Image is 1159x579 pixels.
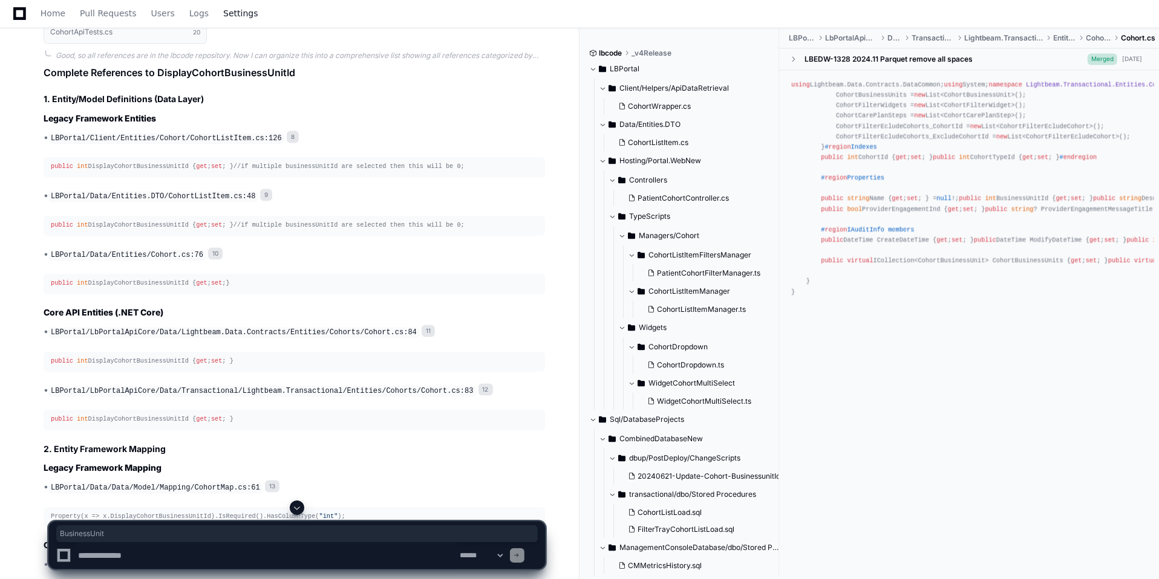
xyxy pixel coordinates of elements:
[51,358,73,365] span: public
[211,163,222,170] span: set
[657,360,724,370] span: CohortDropdown.ts
[648,286,730,296] span: CohortListItemManager
[1022,154,1033,161] span: get
[1105,237,1115,244] span: set
[628,320,635,335] svg: Directory
[648,378,735,388] span: WidgetCohortMultiSelect
[609,170,770,190] button: Controllers
[974,237,996,244] span: public
[791,82,810,89] span: using
[211,416,222,423] span: set
[629,490,756,499] span: transactional/dbo/Stored Procedures
[609,154,616,168] svg: Directory
[1086,257,1097,265] span: set
[619,156,701,166] span: Hosting/Portal.WebNew
[44,308,163,318] strong: Core API Entities (.NET Core)
[847,154,858,161] span: int
[233,222,465,229] span: //if multiple businessUnitId are selected then this will be 0;
[80,10,136,17] span: Pull Requests
[821,206,843,213] span: public
[629,453,740,463] span: dbup/PostDeploy/ChangeScripts
[48,386,476,397] code: LBPortal/LbPortalApiCore/Data/Transactional/Lightbeam.Transactional/Entities/Cohorts/Cohort.cs:83
[896,154,907,161] span: get
[936,195,952,202] span: null
[1122,55,1142,64] div: [DATE]
[77,416,88,423] span: int
[44,131,545,146] p: •
[48,483,263,494] code: LBPortal/Data/Data/Model/Mapping/CohortMap.cs:61
[618,487,625,502] svg: Directory
[233,163,465,170] span: //if multiple businessUnitId are selected then this will be 0;
[610,415,684,424] span: Sql/DatabaseProjects
[589,59,770,79] button: LBPortal
[821,154,843,161] span: public
[44,444,545,456] h2: 2. Entity Framework Mapping
[959,195,981,202] span: public
[824,227,847,234] span: region
[589,410,770,429] button: Sql/DatabaseProjects
[609,448,789,468] button: dbup/PostDeploy/ChangeScripts
[847,206,862,213] span: bool
[44,189,545,204] p: •
[628,374,770,393] button: WidgetCohortMultiSelect
[613,98,763,115] button: CohortWrapper.cs
[970,123,981,131] span: new
[628,245,770,265] button: CohortListItemFiltersManager
[51,280,73,287] span: public
[824,175,847,182] span: region
[619,120,681,129] span: Data/Entities.DTO
[51,416,73,423] span: public
[193,28,200,37] span: 20
[648,250,751,260] span: CohortListItemFiltersManager
[609,117,616,132] svg: Directory
[887,34,902,44] span: Data
[642,357,763,374] button: CohortDropdown.ts
[599,429,780,448] button: CombinedDatabaseNew
[77,280,88,287] span: int
[44,384,545,398] p: •
[629,175,667,185] span: Controllers
[619,83,729,93] span: Client/Helpers/ApiDataRetrieval
[821,195,843,202] span: public
[48,250,206,261] code: LBPortal/Data/Entities/Cohort.cs:76
[1093,195,1115,202] span: public
[933,154,955,161] span: public
[825,34,878,44] span: LbPortalApiCore
[41,10,65,17] span: Home
[914,112,925,120] span: new
[51,357,538,367] div: DisplayCohortBusinessUnitId { ; ; }
[618,209,625,224] svg: Directory
[1054,34,1077,44] span: Entities
[196,222,207,229] span: get
[44,480,545,495] p: •
[51,162,538,172] div: DisplayCohortBusinessUnitId { ; ; }
[914,92,925,99] span: new
[48,134,284,144] code: LBPortal/Client/Entities/Cohort/CohortListItem.cs:126
[50,29,113,36] h1: CohortApiTests.cs
[628,337,770,357] button: CohortDropdown
[1089,237,1100,244] span: get
[56,51,545,61] div: Good, so all references are in the lbcode repository. Now I can organize this into a comprehensiv...
[1086,34,1112,44] span: Cohorts
[599,412,606,427] svg: Directory
[623,468,792,485] button: 20240621-Update-Cohort-BusinessunitId.sql
[422,325,435,337] span: 11
[609,81,616,95] svg: Directory
[211,280,222,287] span: set
[613,134,763,151] button: CohortListItem.cs
[648,342,708,352] span: CohortDropdown
[657,268,760,278] span: PatientCohortFilterManager.ts
[964,34,1043,44] span: Lightbeam.Transactional
[48,192,258,202] code: LBPortal/Data/Entities.DTO/CohortListItem.cs:48
[618,451,625,465] svg: Directory
[996,134,1007,141] span: new
[599,151,770,170] button: Hosting/Portal.WebNew
[609,485,789,504] button: transactional/dbo/Stored Procedures
[629,212,670,221] span: TypeScripts
[44,66,545,80] h1: Complete References to DisplayCohortBusinessUnitId
[628,282,770,301] button: CohortListItemManager
[618,226,770,245] button: Managers/Cohort
[892,195,903,202] span: get
[628,228,635,243] svg: Directory
[821,175,884,182] span: # Properties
